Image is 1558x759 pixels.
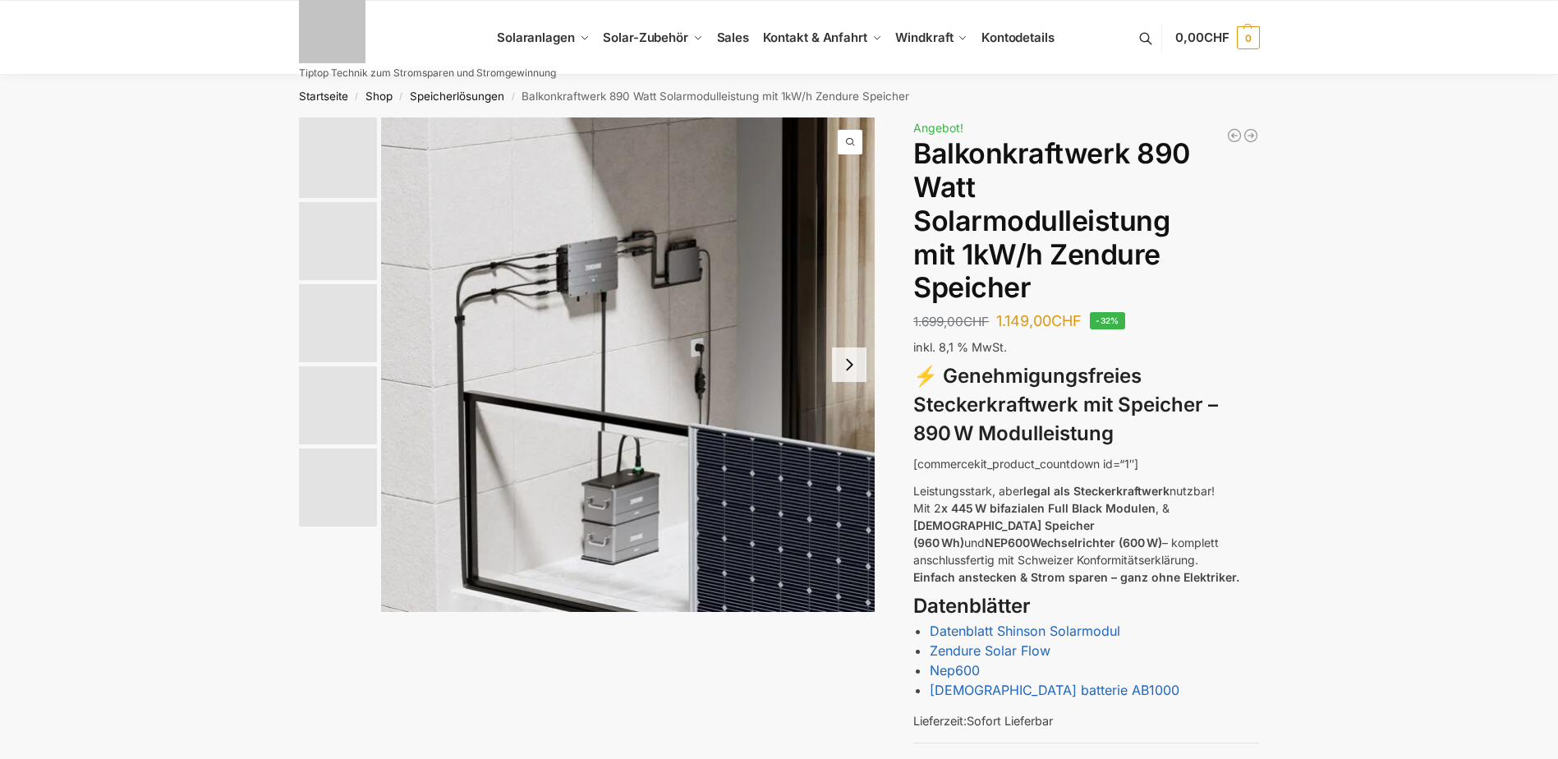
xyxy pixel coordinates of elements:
[710,1,756,75] a: Sales
[913,137,1259,305] h1: Balkonkraftwerk 890 Watt Solarmodulleistung mit 1kW/h Zendure Speicher
[1204,30,1229,45] span: CHF
[756,1,889,75] a: Kontakt & Anfahrt
[913,340,1007,354] span: inkl. 8,1 % MwSt.
[299,117,377,198] img: Zendure-solar-flow-Batteriespeicher für Balkonkraftwerke
[299,68,556,78] p: Tiptop Technik zum Stromsparen und Stromgewinnung
[299,366,377,444] img: Zendure-solar-flow-Batteriespeicher für Balkonkraftwerke
[717,30,750,45] span: Sales
[985,536,1162,550] strong: NEP600Wechselrichter (600 W)
[393,90,410,103] span: /
[1237,26,1260,49] span: 0
[963,314,989,329] span: CHF
[913,570,1239,584] strong: Einfach anstecken & Strom sparen – ganz ohne Elektriker.
[930,642,1050,659] a: Zendure Solar Flow
[381,117,876,612] a: Znedure solar flow Batteriespeicher fuer BalkonkraftwerkeZnedure solar flow Batteriespeicher fuer...
[913,592,1259,621] h3: Datenblätter
[596,1,710,75] a: Solar-Zubehör
[1175,30,1229,45] span: 0,00
[941,501,1156,515] strong: x 445 W bifazialen Full Black Modulen
[299,448,377,527] img: nep-microwechselrichter-600w
[1023,484,1170,498] strong: legal als Steckerkraftwerk
[410,90,504,103] a: Speicherlösungen
[348,90,365,103] span: /
[299,202,377,280] img: Anschlusskabel-3meter_schweizer-stecker
[913,518,1095,550] strong: [DEMOGRAPHIC_DATA] Speicher (960 Wh)
[1051,312,1082,329] span: CHF
[913,362,1259,448] h3: ⚡ Genehmigungsfreies Steckerkraftwerk mit Speicher – 890 W Modulleistung
[913,121,963,135] span: Angebot!
[299,90,348,103] a: Startseite
[1090,312,1125,329] span: -32%
[269,75,1289,117] nav: Breadcrumb
[1226,127,1243,144] a: Balkonkraftwerk 890 Watt Solarmodulleistung mit 2kW/h Zendure Speicher
[930,662,980,678] a: Nep600
[930,682,1179,698] a: [DEMOGRAPHIC_DATA] batterie AB1000
[889,1,975,75] a: Windkraft
[504,90,522,103] span: /
[981,30,1055,45] span: Kontodetails
[913,314,989,329] bdi: 1.699,00
[299,284,377,362] img: Maysun
[975,1,1061,75] a: Kontodetails
[996,312,1082,329] bdi: 1.149,00
[603,30,688,45] span: Solar-Zubehör
[913,482,1259,586] p: Leistungsstark, aber nutzbar! Mit 2 , & und – komplett anschlussfertig mit Schweizer Konformitäts...
[365,90,393,103] a: Shop
[1243,127,1259,144] a: Steckerkraftwerk mit 4 KW Speicher und 8 Solarmodulen mit 3600 Watt
[1175,13,1259,62] a: 0,00CHF 0
[497,30,575,45] span: Solaranlagen
[763,30,867,45] span: Kontakt & Anfahrt
[895,30,953,45] span: Windkraft
[930,623,1120,639] a: Datenblatt Shinson Solarmodul
[832,347,866,382] button: Next slide
[967,714,1053,728] span: Sofort Lieferbar
[913,455,1259,472] p: [commercekit_product_countdown id=“1″]
[381,117,876,612] img: Zendure-solar-flow-Batteriespeicher für Balkonkraftwerke
[913,714,1053,728] span: Lieferzeit:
